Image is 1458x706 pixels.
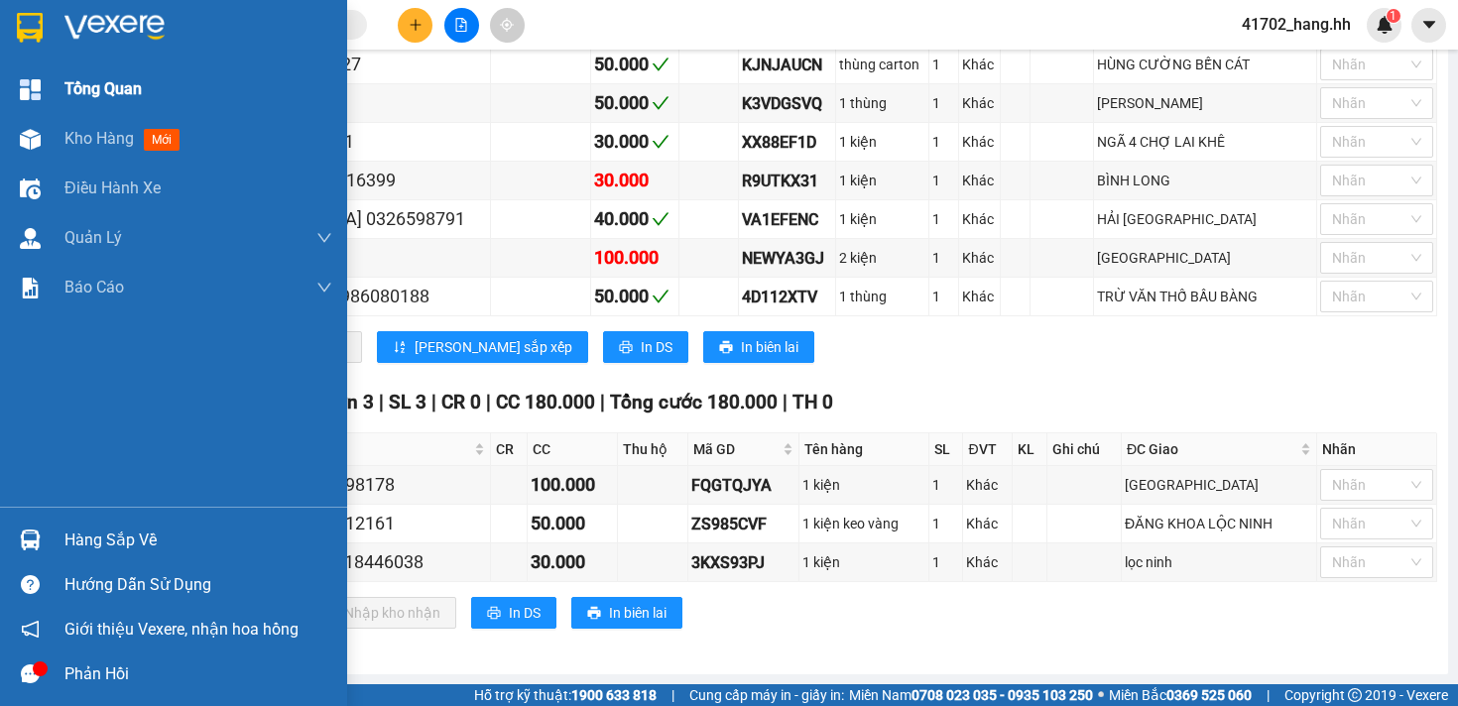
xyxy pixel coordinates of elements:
[962,92,997,114] div: Khác
[17,13,43,43] img: logo-vxr
[389,391,426,413] span: SL 3
[742,130,831,155] div: XX88EF1D
[741,336,798,358] span: In biên lai
[474,684,657,706] span: Hỗ trợ kỹ thuật:
[641,336,672,358] span: In DS
[1267,684,1270,706] span: |
[962,170,997,191] div: Khác
[594,205,676,233] div: 40.000
[64,275,124,299] span: Báo cáo
[609,602,667,624] span: In biên lai
[671,684,674,706] span: |
[792,391,833,413] span: TH 0
[962,286,997,307] div: Khác
[393,340,407,356] span: sort-ascending
[431,391,436,413] span: |
[594,51,676,78] div: 50.000
[64,659,332,689] div: Phản hồi
[600,391,605,413] span: |
[1125,513,1313,534] div: ĐĂNG KHOA LỘC NINH
[691,512,794,536] div: ZS985CVF
[739,200,835,239] td: VA1EFENC
[839,247,926,269] div: 2 kiện
[487,606,501,622] span: printer
[144,129,180,151] span: mới
[486,391,491,413] span: |
[20,278,41,298] img: solution-icon
[603,331,688,363] button: printerIn DS
[802,474,926,496] div: 1 kiện
[1127,438,1296,460] span: ĐC Giao
[1097,247,1313,269] div: [GEOGRAPHIC_DATA]
[594,283,676,310] div: 50.000
[962,131,997,153] div: Khác
[742,169,831,193] div: R9UTKX31
[1322,438,1431,460] div: Nhãn
[739,46,835,84] td: KJNJAUCN
[929,433,963,466] th: SL
[1097,54,1313,75] div: HÙNG CƯỜNG BẾN CÁT
[932,513,959,534] div: 1
[932,54,954,75] div: 1
[594,89,676,117] div: 50.000
[398,8,432,43] button: plus
[932,247,954,269] div: 1
[962,247,997,269] div: Khác
[21,575,40,594] span: question-circle
[64,617,299,642] span: Giới thiệu Vexere, nhận hoa hồng
[839,54,926,75] div: thùng carton
[1097,208,1313,230] div: HẢI [GEOGRAPHIC_DATA]
[316,280,332,295] span: down
[64,129,134,148] span: Kho hàng
[619,340,633,356] span: printer
[742,207,831,232] div: VA1EFENC
[693,438,778,460] span: Mã GD
[839,170,926,191] div: 1 kiện
[1226,12,1367,37] span: 41702_hang.hh
[932,131,954,153] div: 1
[839,286,926,307] div: 1 thùng
[441,391,481,413] span: CR 0
[20,79,41,100] img: dashboard-icon
[594,128,676,156] div: 30.000
[963,433,1013,466] th: ĐVT
[966,513,1009,534] div: Khác
[21,664,40,683] span: message
[839,208,926,230] div: 1 kiện
[1097,170,1313,191] div: BÌNH LONG
[849,684,1093,706] span: Miền Nam
[742,53,831,77] div: KJNJAUCN
[839,131,926,153] div: 1 kiện
[1125,474,1313,496] div: [GEOGRAPHIC_DATA]
[799,433,930,466] th: Tên hàng
[932,170,954,191] div: 1
[739,123,835,162] td: XX88EF1D
[491,433,528,466] th: CR
[571,687,657,703] strong: 1900 633 818
[20,228,41,249] img: warehouse-icon
[64,176,161,200] span: Điều hành xe
[691,473,794,498] div: FQGTQJYA
[409,18,423,32] span: plus
[444,8,479,43] button: file-add
[306,597,456,629] button: downloadNhập kho nhận
[20,129,41,150] img: warehouse-icon
[739,162,835,200] td: R9UTKX31
[1390,9,1397,23] span: 1
[64,225,122,250] span: Quản Lý
[932,208,954,230] div: 1
[652,133,669,151] span: check
[1109,684,1252,706] span: Miền Bắc
[1411,8,1446,43] button: caret-down
[1348,688,1362,702] span: copyright
[20,529,41,550] img: warehouse-icon
[415,336,572,358] span: [PERSON_NAME] sắp xếp
[64,526,332,555] div: Hàng sắp về
[1097,92,1313,114] div: [PERSON_NAME]
[316,230,332,246] span: down
[703,331,814,363] button: printerIn biên lai
[531,510,614,537] div: 50.000
[321,391,374,413] span: Đơn 3
[719,340,733,356] span: printer
[1420,16,1438,34] span: caret-down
